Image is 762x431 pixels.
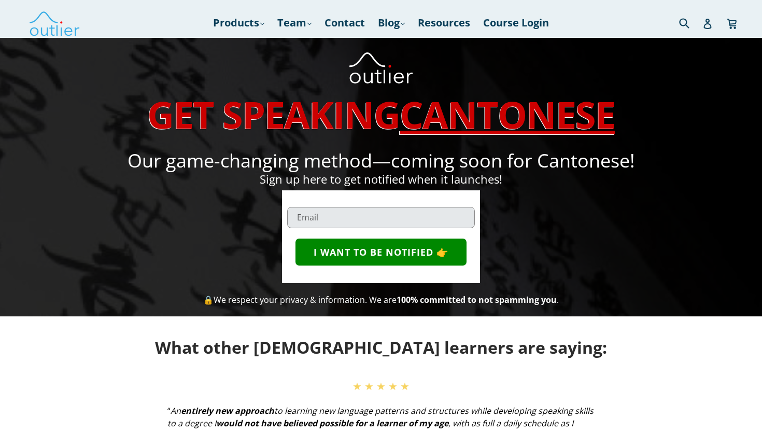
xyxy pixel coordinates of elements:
strong: would not have believed possible for a learner of my age [216,418,448,429]
a: Resources [413,13,475,32]
span: ★ ★ ★ ★ ★ [352,379,410,393]
span: We respect your privacy & information. We are . [214,294,559,305]
a: Course Login [478,13,554,32]
a: Team [272,13,317,32]
strong: 100% committed [397,294,465,305]
span: Our game-changing method—coming soon for Cantonese! [128,148,635,173]
button: I WANT TO BE NOTIFIED 👉 [295,239,467,266]
u: CANTONESE [400,89,615,140]
span: Sign up here to get notified when it launches! [260,171,502,187]
strong: entirely new approach [181,405,274,416]
input: Email [287,207,475,228]
a: Blog [373,13,410,32]
input: Search [676,12,705,33]
h1: GET SPEAKING [99,92,663,136]
strong: to not spamming you [468,294,557,305]
img: Outlier Linguistics [29,8,80,38]
a: Contact [319,13,370,32]
a: Products [208,13,270,32]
